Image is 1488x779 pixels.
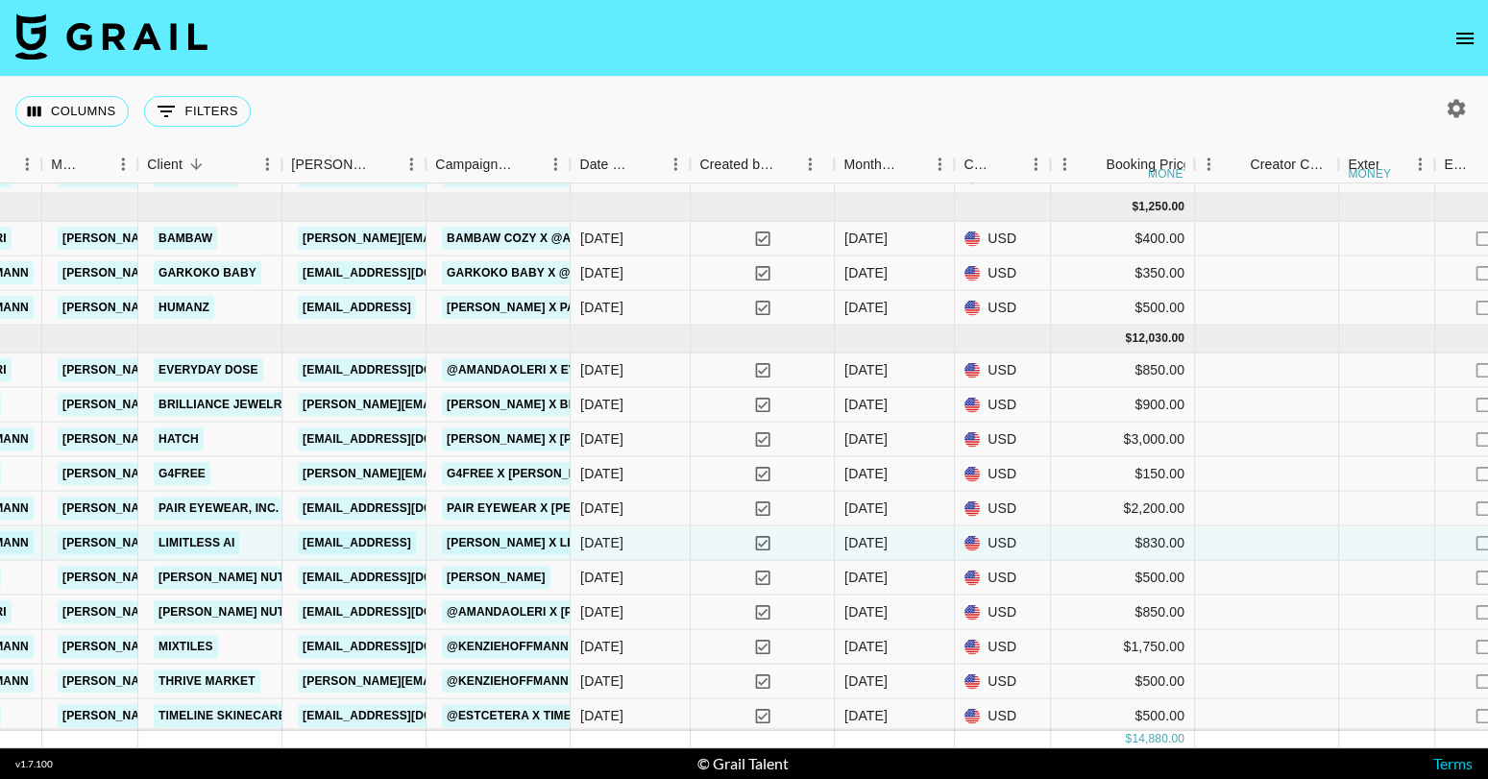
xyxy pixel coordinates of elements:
[1051,256,1195,291] div: $350.00
[955,630,1051,665] div: USD
[154,393,294,417] a: Brilliance Jewelry
[1132,330,1184,347] div: 12,030.00
[298,358,513,382] a: [EMAIL_ADDRESS][DOMAIN_NAME]
[154,427,204,451] a: Hatch
[109,150,137,179] button: Menu
[844,499,888,518] div: Sep '25
[580,263,623,282] div: 8/11/2025
[1021,150,1050,179] button: Menu
[58,669,470,694] a: [PERSON_NAME][EMAIL_ADDRESS][PERSON_NAME][DOMAIN_NAME]
[1433,754,1473,772] a: Terms
[634,151,661,178] button: Sort
[370,151,397,178] button: Sort
[154,531,239,555] a: Limitless AI
[955,291,1051,326] div: USD
[442,497,654,521] a: Pair Eyewear x [PERSON_NAME]
[580,706,623,725] div: 8/25/2025
[844,429,888,449] div: Sep '25
[580,395,623,414] div: 8/13/2025
[955,492,1051,526] div: USD
[955,665,1051,699] div: USD
[1051,526,1195,561] div: $830.00
[1348,168,1391,180] div: money
[1148,168,1191,180] div: money
[442,531,641,555] a: [PERSON_NAME] x Limitless AI
[580,464,623,483] div: 9/3/2025
[925,150,954,179] button: Menu
[442,704,668,728] a: @estcetera x Timeline Skincare
[1051,291,1195,326] div: $500.00
[15,96,129,127] button: Select columns
[15,758,53,770] div: v 1.7.100
[442,669,631,694] a: @kenziehoffmann x Thrive
[1444,146,1471,183] div: Expenses: Remove Commission?
[844,602,888,621] div: Sep '25
[154,566,329,590] a: [PERSON_NAME] Nutrition
[699,146,774,183] div: Created by Grail Team
[58,497,470,521] a: [PERSON_NAME][EMAIL_ADDRESS][PERSON_NAME][DOMAIN_NAME]
[253,150,281,179] button: Menu
[1194,150,1223,179] button: Menu
[442,227,655,251] a: Bambaw Cozy x @amandaoleri
[580,602,623,621] div: 8/25/2025
[541,150,570,179] button: Menu
[580,637,623,656] div: 8/27/2025
[12,150,41,179] button: Menu
[1125,731,1132,747] div: $
[580,229,623,248] div: 8/11/2025
[154,635,218,659] a: Mixtiles
[1051,222,1195,256] div: $400.00
[955,561,1051,596] div: USD
[154,227,217,251] a: BamBaw
[1051,630,1195,665] div: $1,750.00
[1051,596,1195,630] div: $850.00
[154,164,238,188] a: Quiet Town
[58,704,470,728] a: [PERSON_NAME][EMAIL_ADDRESS][PERSON_NAME][DOMAIN_NAME]
[442,164,641,188] a: Quiet Town x @amandaoleri
[298,296,416,320] a: [EMAIL_ADDRESS]
[147,146,183,183] div: Client
[580,360,623,379] div: 8/25/2025
[1051,492,1195,526] div: $2,200.00
[154,296,214,320] a: Humanz
[298,497,513,521] a: [EMAIL_ADDRESS][DOMAIN_NAME]
[298,393,710,417] a: [PERSON_NAME][EMAIL_ADDRESS][PERSON_NAME][DOMAIN_NAME]
[844,395,888,414] div: Sep '25
[955,256,1051,291] div: USD
[1250,146,1329,183] div: Creator Commmission Override
[58,462,470,486] a: [PERSON_NAME][EMAIL_ADDRESS][PERSON_NAME][DOMAIN_NAME]
[844,360,888,379] div: Sep '25
[154,462,210,486] a: G4free
[154,704,291,728] a: Timeline Skinecare
[15,13,207,60] img: Grail Talent
[1051,699,1195,734] div: $500.00
[1132,199,1138,215] div: $
[298,566,513,590] a: [EMAIL_ADDRESS][DOMAIN_NAME]
[291,146,370,183] div: [PERSON_NAME]
[1194,146,1338,183] div: Creator Commmission Override
[844,298,888,317] div: Aug '25
[58,358,470,382] a: [PERSON_NAME][EMAIL_ADDRESS][PERSON_NAME][DOMAIN_NAME]
[844,533,888,552] div: Sep '25
[51,146,82,183] div: Manager
[426,146,570,183] div: Campaign (Type)
[58,296,470,320] a: [PERSON_NAME][EMAIL_ADDRESS][PERSON_NAME][DOMAIN_NAME]
[580,533,623,552] div: 8/13/2025
[58,261,470,285] a: [PERSON_NAME][EMAIL_ADDRESS][PERSON_NAME][DOMAIN_NAME]
[298,635,513,659] a: [EMAIL_ADDRESS][DOMAIN_NAME]
[661,150,690,179] button: Menu
[955,457,1051,492] div: USD
[834,146,954,183] div: Month Due
[1051,665,1195,699] div: $500.00
[964,146,994,183] div: Currency
[298,704,513,728] a: [EMAIL_ADDRESS][DOMAIN_NAME]
[580,166,623,185] div: 7/23/2025
[1138,199,1184,215] div: 1,250.00
[955,353,1051,388] div: USD
[442,358,665,382] a: @amandaoleri x Everyday Dose
[58,600,470,624] a: [PERSON_NAME][EMAIL_ADDRESS][PERSON_NAME][DOMAIN_NAME]
[579,146,634,183] div: Date Created
[580,671,623,691] div: 8/26/2025
[154,497,283,521] a: Pair Eyewear, Inc.
[955,388,1051,423] div: USD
